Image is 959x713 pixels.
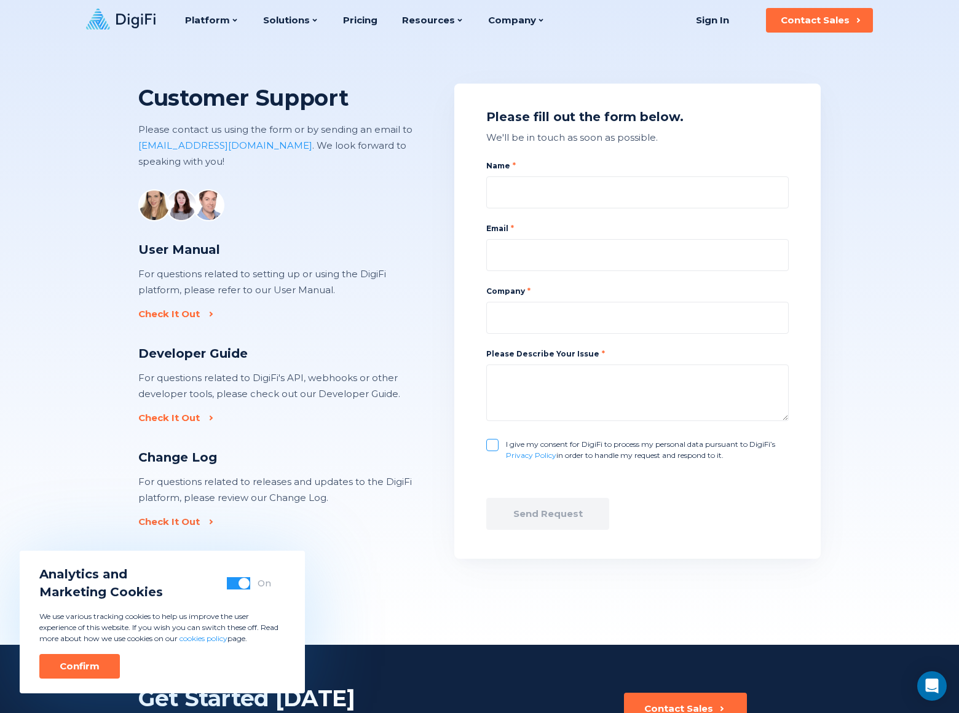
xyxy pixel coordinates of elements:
img: avatar 1 [138,189,170,221]
button: Send Request [486,498,609,530]
div: We'll be in touch as soon as possible. [486,130,789,146]
a: cookies policy [180,634,227,643]
label: Email [486,223,789,234]
div: On [258,577,271,589]
a: Check It Out [138,412,208,424]
p: We use various tracking cookies to help us improve the user experience of this website. If you wi... [39,611,285,644]
div: Confirm [60,660,100,672]
img: avatar 3 [192,189,224,221]
div: Get Started [DATE] [138,684,412,712]
div: Contact Sales [781,14,850,26]
div: Open Intercom Messenger [917,671,947,701]
label: I give my consent for DigiFi to process my personal data pursuant to DigiFi’s in order to handle ... [506,439,789,461]
button: Contact Sales [766,8,873,33]
img: avatar 2 [165,189,197,221]
div: Change Log [138,449,415,467]
div: For questions related to setting up or using the DigiFi platform, please refer to our User Manual. [138,266,415,298]
a: Privacy Policy [506,451,556,460]
label: Company [486,286,789,297]
div: Please fill out the form below. [486,108,789,126]
span: Marketing Cookies [39,583,163,601]
a: Sign In [681,8,744,33]
div: For questions related to releases and updates to the DigiFi platform, please review our Change Log. [138,474,415,506]
div: User Manual [138,241,415,259]
div: Check It Out [138,412,200,424]
h2: Customer Support [138,84,436,112]
div: Check It Out [138,516,200,528]
div: For questions related to DigiFi's API, webhooks or other developer tools, please check out our De... [138,370,415,402]
label: Please Describe Your Issue [486,349,605,358]
button: Confirm [39,654,120,679]
a: Check It Out [138,308,208,320]
a: Check It Out [138,516,208,528]
div: Check It Out [138,308,200,320]
a: [EMAIL_ADDRESS][DOMAIN_NAME] [138,140,312,151]
label: Name [486,160,789,171]
span: Analytics and [39,565,163,583]
p: Please contact us using the form or by sending an email to . We look forward to speaking with you! [138,122,436,170]
div: Developer Guide [138,345,415,363]
div: Send Request [513,508,583,520]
